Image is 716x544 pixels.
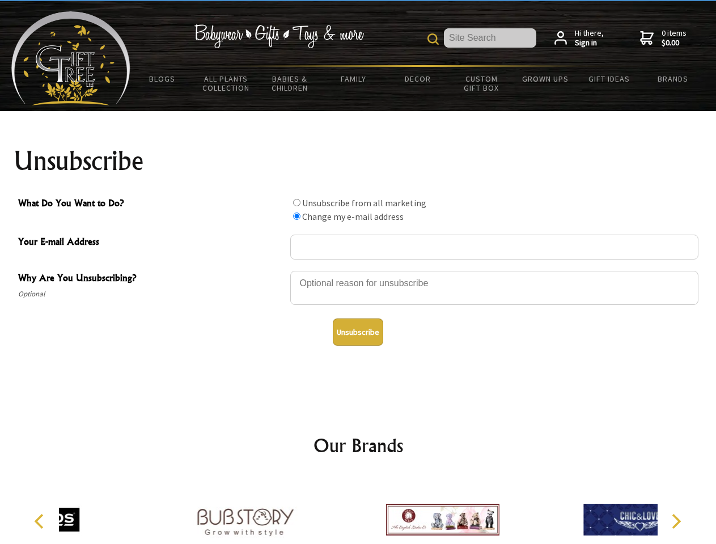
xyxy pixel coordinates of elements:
a: BLOGS [130,67,194,91]
span: What Do You Want to Do? [18,196,285,212]
button: Unsubscribe [333,318,383,346]
h2: Our Brands [23,432,694,459]
label: Unsubscribe from all marketing [302,197,426,209]
a: Brands [641,67,705,91]
span: Your E-mail Address [18,235,285,251]
a: Babies & Children [258,67,322,100]
a: All Plants Collection [194,67,259,100]
a: Gift Ideas [577,67,641,91]
button: Previous [28,509,53,534]
input: What Do You Want to Do? [293,212,300,220]
a: Hi there,Sign in [554,28,604,48]
a: Custom Gift Box [450,67,514,100]
a: Grown Ups [513,67,577,91]
button: Next [663,509,688,534]
h1: Unsubscribe [14,147,703,175]
textarea: Why Are You Unsubscribing? [290,271,698,305]
input: What Do You Want to Do? [293,199,300,206]
img: product search [427,33,439,45]
span: Optional [18,287,285,301]
img: Babyware - Gifts - Toys and more... [11,11,130,105]
label: Change my e-mail address [302,211,404,222]
img: Babywear - Gifts - Toys & more [194,24,364,48]
a: Decor [385,67,450,91]
span: Hi there, [575,28,604,48]
span: 0 items [662,28,687,48]
span: Why Are You Unsubscribing? [18,271,285,287]
strong: Sign in [575,38,604,48]
strong: $0.00 [662,38,687,48]
input: Your E-mail Address [290,235,698,260]
a: Family [322,67,386,91]
input: Site Search [444,28,536,48]
a: 0 items$0.00 [640,28,687,48]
